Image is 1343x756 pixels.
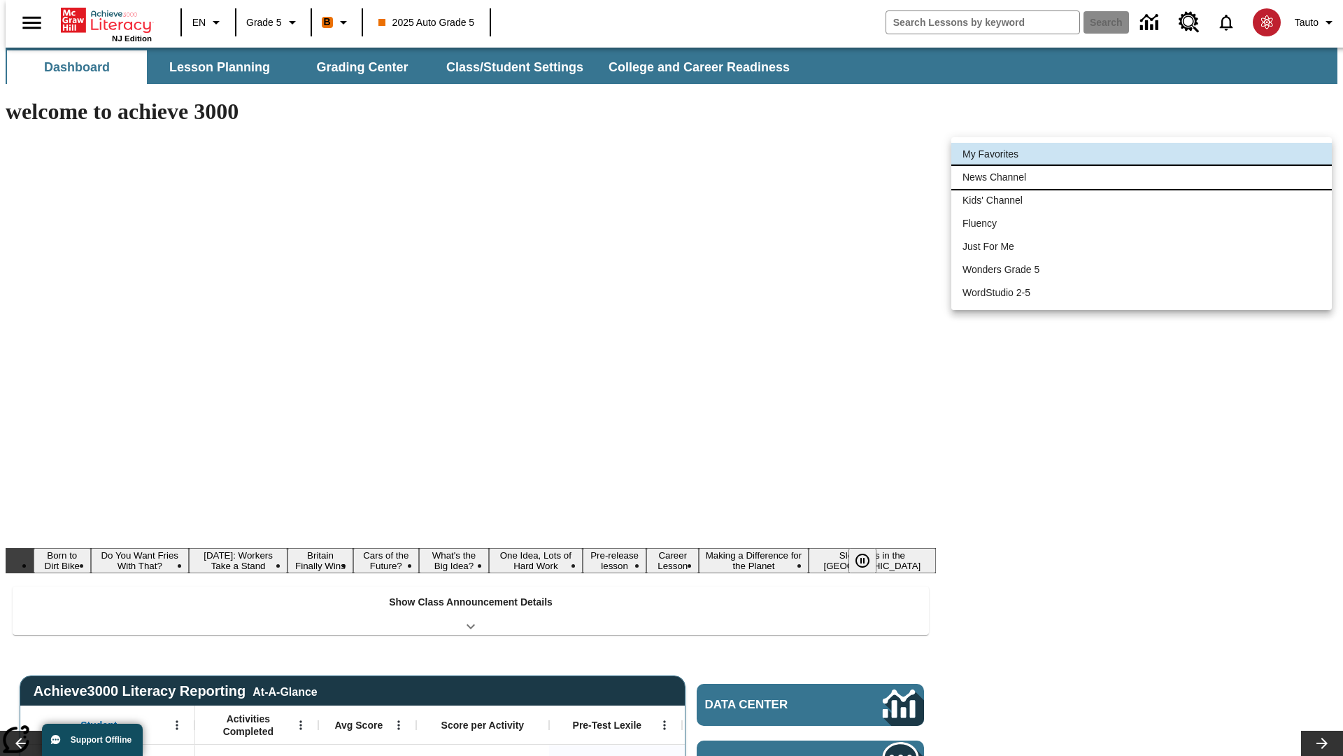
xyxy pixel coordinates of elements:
li: Kids' Channel [951,189,1332,212]
li: Fluency [951,212,1332,235]
li: News Channel [951,166,1332,189]
li: My Favorites [951,143,1332,166]
li: Just For Me [951,235,1332,258]
li: Wonders Grade 5 [951,258,1332,281]
li: WordStudio 2-5 [951,281,1332,304]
